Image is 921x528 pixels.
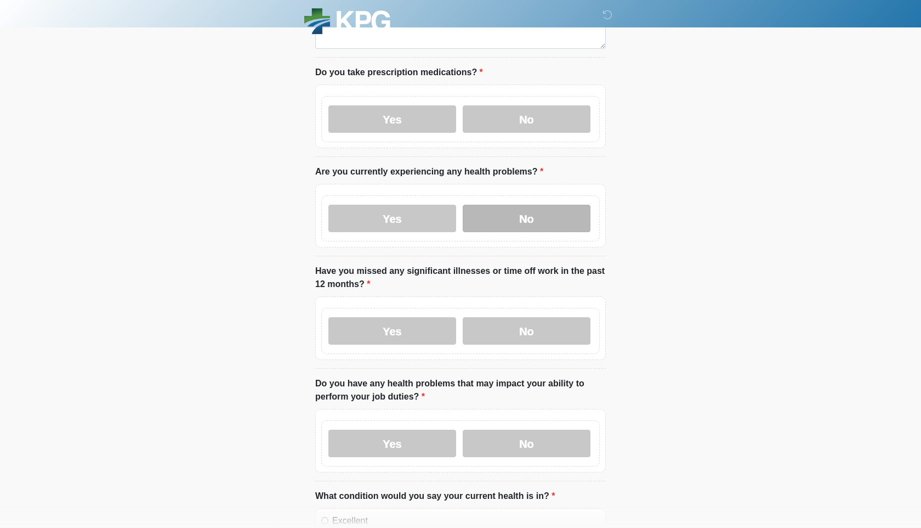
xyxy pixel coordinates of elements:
label: No [463,205,590,232]
label: What condition would you say your current health is in? [315,490,555,503]
label: Yes [328,317,456,345]
label: No [463,105,590,133]
label: Excellent [332,514,600,527]
label: Yes [328,205,456,232]
img: KPG Healthcare Logo [304,8,390,37]
input: Excellent [321,517,328,524]
label: Yes [328,430,456,457]
label: No [463,317,590,345]
label: No [463,430,590,457]
label: Do you take prescription medications? [315,66,483,79]
label: Do you have any health problems that may impact your ability to perform your job duties? [315,377,606,403]
label: Have you missed any significant illnesses or time off work in the past 12 months? [315,265,606,291]
label: Yes [328,105,456,133]
label: Are you currently experiencing any health problems? [315,165,543,178]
